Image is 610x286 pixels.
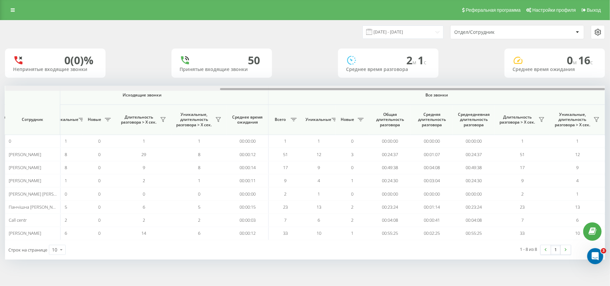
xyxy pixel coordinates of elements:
span: 0 [98,230,101,236]
span: 6 [318,217,320,223]
span: Среднедневная длительность разговора [458,112,490,128]
span: 3 [601,248,606,254]
td: 00:00:11 [227,174,269,187]
td: 00:23:24 [453,201,495,214]
td: 00:00:12 [227,227,269,240]
span: Новые [86,117,103,122]
span: м [412,59,418,66]
div: 50 [248,54,260,67]
td: 00:55:25 [453,227,495,240]
span: 9 [521,177,524,184]
span: 0 [98,177,101,184]
span: Уникальные, длительность разговора > Х сек. [175,112,213,128]
span: 0 [351,191,354,197]
div: Среднее время разговора [346,67,430,72]
span: 1 [198,177,200,184]
span: [PERSON_NAME] [9,177,41,184]
span: [PERSON_NAME] [PERSON_NAME] [9,191,75,197]
span: 33 [283,230,288,236]
span: Выход [587,7,601,13]
span: 17 [283,164,288,170]
span: 10 [317,230,321,236]
span: c [590,59,593,66]
span: 1 [418,53,426,67]
span: Новые [339,117,356,122]
td: 00:00:00 [453,135,495,148]
td: 00:00:15 [227,201,269,214]
div: 1 - 8 из 8 [520,246,537,253]
div: Среднее время ожидания [513,67,597,72]
span: 2 [351,204,354,210]
div: 10 [52,246,57,253]
span: 0 [65,191,67,197]
span: Длительность разговора > Х сек. [120,115,158,125]
span: 1 [521,138,524,144]
td: 00:00:00 [411,187,453,200]
span: 23 [520,204,525,210]
span: 0 [351,164,354,170]
span: Настройки профиля [532,7,576,13]
span: Все звонки [288,92,585,98]
span: 0 [98,164,101,170]
a: 1 [551,245,561,255]
span: 8 [198,164,200,170]
span: 0 [98,151,101,157]
td: 00:55:25 [369,227,411,240]
span: 1 [198,138,200,144]
span: 4 [577,177,579,184]
span: 33 [520,230,525,236]
span: 9 [577,164,579,170]
span: [PERSON_NAME] [9,164,41,170]
span: 10 [575,230,580,236]
td: 00:23:24 [369,201,411,214]
span: Уникальные [53,117,77,122]
span: 12 [575,151,580,157]
span: 51 [520,151,525,157]
span: 9 [284,177,287,184]
span: Реферальная программа [466,7,521,13]
span: c [424,59,426,66]
td: 00:00:03 [227,214,269,227]
span: Общая длительность разговора [374,112,406,128]
span: 0 [98,138,101,144]
span: Уникальные [306,117,330,122]
span: 9 [318,164,320,170]
td: 00:00:00 [453,187,495,200]
span: Уникальные, длительность разговора > Х сек. [553,112,592,128]
span: Исходящие звонки [31,92,253,98]
td: 00:04:08 [369,214,411,227]
span: 1 [65,177,67,184]
td: 00:00:12 [227,148,269,161]
span: [PERSON_NAME] [9,230,41,236]
span: 8 [65,164,67,170]
span: 1 [577,138,579,144]
span: 7 [521,217,524,223]
span: 0 [567,53,578,67]
span: 2 [406,53,418,67]
span: 2 [351,217,354,223]
span: м [573,59,578,66]
td: 00:03:04 [411,174,453,187]
td: 00:24:37 [369,148,411,161]
td: 00:24:30 [369,174,411,187]
span: 1 [318,191,320,197]
span: 13 [317,204,321,210]
span: 5 [65,204,67,210]
td: 00:00:41 [411,214,453,227]
td: 00:01:14 [411,201,453,214]
span: 14 [142,230,146,236]
td: 00:24:30 [453,174,495,187]
span: 0 [198,191,200,197]
td: 00:04:08 [411,161,453,174]
span: 0 [143,191,145,197]
span: 2 [284,191,287,197]
span: 1 [143,138,145,144]
span: Всего [272,117,289,122]
td: 00:24:37 [453,148,495,161]
span: 6 [198,230,200,236]
span: 7 [284,217,287,223]
span: 29 [142,151,146,157]
span: 9 [143,164,145,170]
span: 8 [198,151,200,157]
td: 00:00:00 [369,187,411,200]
